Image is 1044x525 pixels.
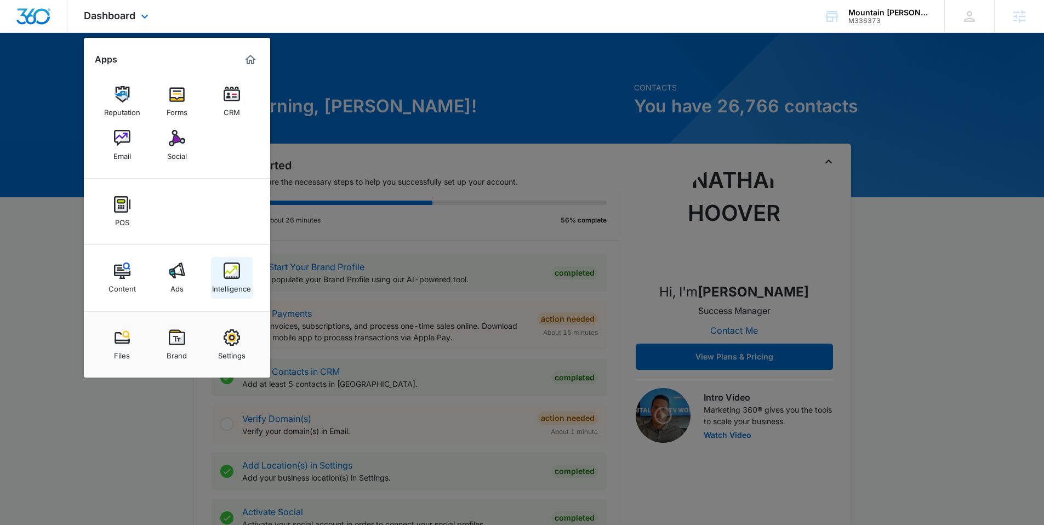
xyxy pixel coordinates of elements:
[115,213,129,227] div: POS
[101,324,143,366] a: Files
[95,54,117,65] h2: Apps
[113,146,131,161] div: Email
[218,346,246,360] div: Settings
[848,8,928,17] div: account name
[84,10,135,21] span: Dashboard
[224,102,240,117] div: CRM
[167,146,187,161] div: Social
[211,324,253,366] a: Settings
[101,191,143,232] a: POS
[848,17,928,25] div: account id
[101,81,143,122] a: Reputation
[109,279,136,293] div: Content
[167,346,187,360] div: Brand
[114,346,130,360] div: Files
[101,257,143,299] a: Content
[156,324,198,366] a: Brand
[156,257,198,299] a: Ads
[211,81,253,122] a: CRM
[211,257,253,299] a: Intelligence
[101,124,143,166] a: Email
[212,279,251,293] div: Intelligence
[156,124,198,166] a: Social
[156,81,198,122] a: Forms
[167,102,187,117] div: Forms
[242,51,259,69] a: Marketing 360® Dashboard
[170,279,184,293] div: Ads
[104,102,140,117] div: Reputation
